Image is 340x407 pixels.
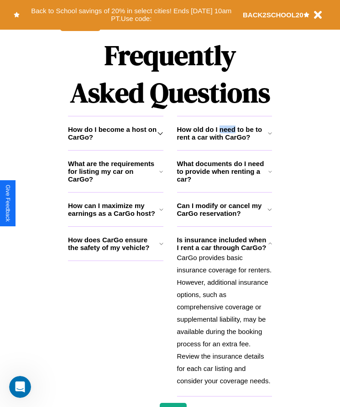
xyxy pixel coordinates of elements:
button: Back to School savings of 20% in select cities! Ends [DATE] 10am PT.Use code: [20,5,243,25]
h3: How can I maximize my earnings as a CarGo host? [68,202,159,217]
div: Give Feedback [5,185,11,222]
h3: What documents do I need to provide when renting a car? [177,160,269,183]
h3: How old do I need to be to rent a car with CarGo? [177,125,268,141]
h3: Can I modify or cancel my CarGo reservation? [177,202,268,217]
h3: What are the requirements for listing my car on CarGo? [68,160,159,183]
h3: How does CarGo ensure the safety of my vehicle? [68,236,159,251]
p: CarGo provides basic insurance coverage for renters. However, additional insurance options, such ... [177,251,272,387]
h1: Frequently Asked Questions [68,32,272,116]
iframe: Intercom live chat [9,376,31,398]
h3: How do I become a host on CarGo? [68,125,157,141]
h3: Is insurance included when I rent a car through CarGo? [177,236,268,251]
b: BACK2SCHOOL20 [243,11,303,19]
